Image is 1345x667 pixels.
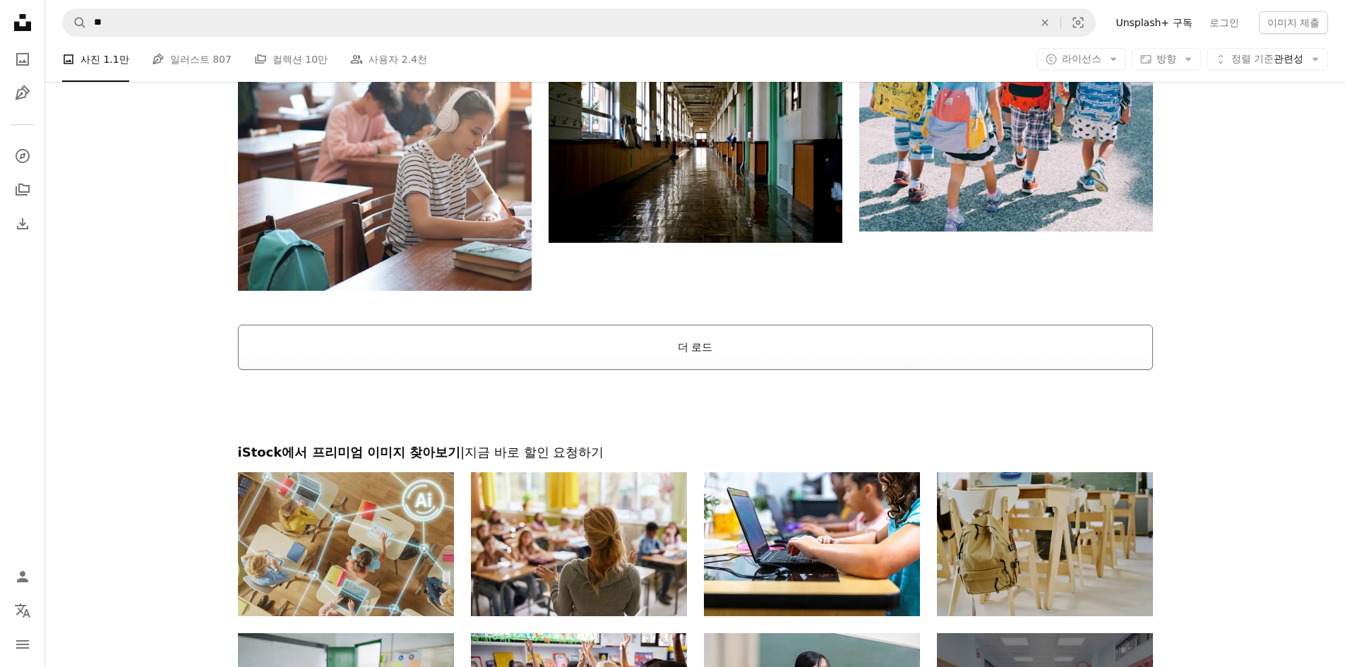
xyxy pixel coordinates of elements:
a: 낮 동안 회색 콘크리트 포장 도로를 걷는 흰색과 주황색 배낭을 착용한 사람들 [859,93,1153,106]
span: 10만 [305,52,328,67]
a: 일러스트 807 [152,37,232,82]
img: Top-down View of Children in Classroom Use Tablets and Laptops, Connectivity by Lines of AI Data,... [238,472,454,616]
a: 일러스트 [8,79,37,107]
span: 정렬 기준 [1231,53,1274,64]
button: 시각적 검색 [1061,9,1095,36]
button: 이미지 제출 [1259,11,1328,34]
button: 방향 [1132,48,1201,71]
a: 사용자 2.4천 [350,37,427,82]
a: 로그인 [1201,11,1248,34]
img: 빈 건물 복도 [549,46,842,244]
img: Elementary Students learning in the computer lab with their teacher [704,472,920,616]
button: 언어 [8,596,37,625]
button: Unsplash 검색 [63,9,87,36]
button: 더 로드 [238,325,1153,370]
a: 빈 건물 복도 [549,138,842,150]
img: 의자에 배낭이 있는 비어 있는 교실 [937,472,1153,616]
a: 사진 [8,45,37,73]
button: 메뉴 [8,630,37,659]
a: Unsplash+ 구독 [1107,11,1200,34]
form: 사이트 전체에서 이미지 찾기 [62,8,1096,37]
a: 로그인 / 가입 [8,563,37,591]
h2: iStock에서 프리미엄 이미지 찾아보기 [238,444,1153,461]
span: 807 [213,52,232,67]
span: 2.4천 [402,52,427,67]
a: 홈 — Unsplash [8,8,37,40]
a: 탐색 [8,142,37,170]
span: 관련성 [1231,52,1303,66]
a: 컬렉션 10만 [254,37,328,82]
a: 컬렉션 [8,176,37,204]
span: 방향 [1156,53,1176,64]
button: 라이선스 [1037,48,1126,71]
a: 다운로드 내역 [8,210,37,238]
button: 정렬 기준관련성 [1207,48,1328,71]
span: | 지금 바로 할인 요청하기 [460,445,604,459]
span: 라이선스 [1062,53,1101,64]
button: 삭제 [1029,9,1060,36]
img: 초등학교 선생님이 수업에서 강의에 대해 이야기하는 뒷모습. [471,472,687,616]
